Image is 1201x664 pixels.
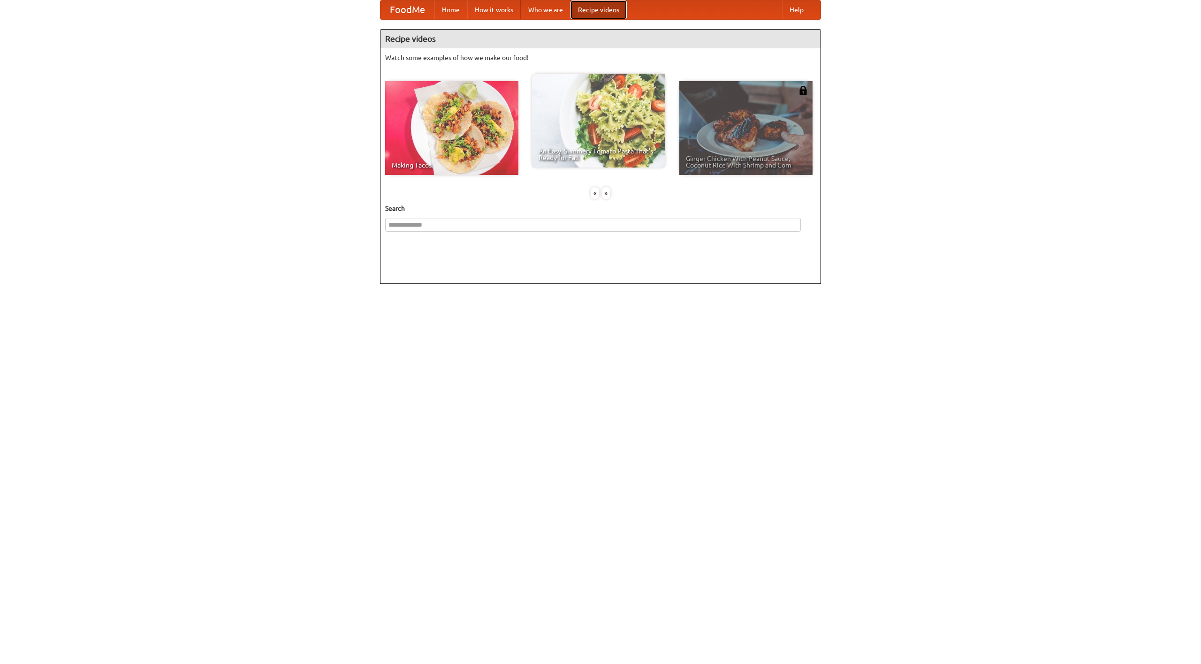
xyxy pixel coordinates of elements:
div: « [591,187,599,199]
a: Making Tacos [385,81,518,175]
span: Making Tacos [392,162,512,168]
div: » [602,187,610,199]
img: 483408.png [798,86,808,95]
a: Help [782,0,811,19]
a: Who we are [521,0,570,19]
a: How it works [467,0,521,19]
a: FoodMe [380,0,434,19]
a: Home [434,0,467,19]
p: Watch some examples of how we make our food! [385,53,816,62]
span: An Easy, Summery Tomato Pasta That's Ready for Fall [539,148,659,161]
a: Recipe videos [570,0,627,19]
h4: Recipe videos [380,30,821,48]
h5: Search [385,204,816,213]
a: An Easy, Summery Tomato Pasta That's Ready for Fall [532,74,665,168]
